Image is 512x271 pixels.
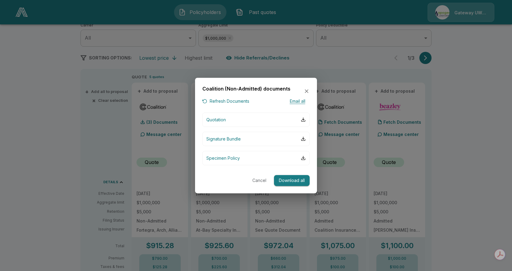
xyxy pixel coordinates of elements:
[285,98,310,105] button: Email all
[206,155,240,161] p: Specimen Policy
[206,116,226,123] p: Quotation
[202,85,290,93] h6: Coalition (Non-Admitted) documents
[274,175,310,186] button: Download all
[202,151,310,165] button: Specimen Policy
[250,175,269,186] button: Cancel
[202,112,310,127] button: Quotation
[202,98,249,105] button: Refresh Documents
[206,136,241,142] p: Signature Bundle
[202,132,310,146] button: Signature Bundle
